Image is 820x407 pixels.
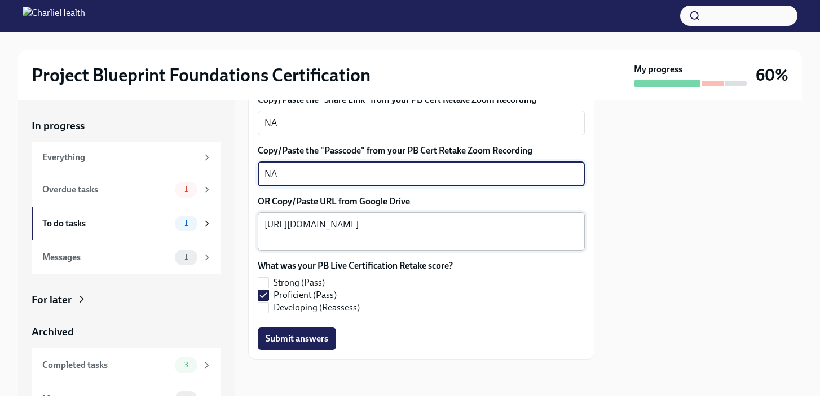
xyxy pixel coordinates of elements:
[32,292,72,307] div: For later
[23,7,85,25] img: CharlieHealth
[178,219,195,227] span: 1
[32,119,221,133] a: In progress
[42,151,197,164] div: Everything
[264,116,578,130] textarea: NA
[32,240,221,274] a: Messages1
[264,218,578,245] textarea: [URL][DOMAIN_NAME]
[32,292,221,307] a: For later
[42,359,170,371] div: Completed tasks
[264,167,578,181] textarea: NA
[178,185,195,194] span: 1
[756,65,788,85] h3: 60%
[177,361,195,369] span: 3
[177,395,196,403] span: 0
[32,64,371,86] h2: Project Blueprint Foundations Certification
[42,217,170,230] div: To do tasks
[178,253,195,261] span: 1
[274,301,360,314] span: Developing (Reassess)
[258,327,336,350] button: Submit answers
[274,277,325,289] span: Strong (Pass)
[266,333,328,344] span: Submit answers
[258,145,585,157] label: Copy/Paste the "Passcode" from your PB Cert Retake Zoom Recording
[42,251,170,264] div: Messages
[274,289,337,301] span: Proficient (Pass)
[42,183,170,196] div: Overdue tasks
[32,207,221,240] a: To do tasks1
[42,393,170,405] div: Messages
[258,195,585,208] label: OR Copy/Paste URL from Google Drive
[32,348,221,382] a: Completed tasks3
[634,63,682,76] strong: My progress
[32,173,221,207] a: Overdue tasks1
[32,142,221,173] a: Everything
[258,260,453,272] label: What was your PB Live Certification Retake score?
[32,325,221,339] a: Archived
